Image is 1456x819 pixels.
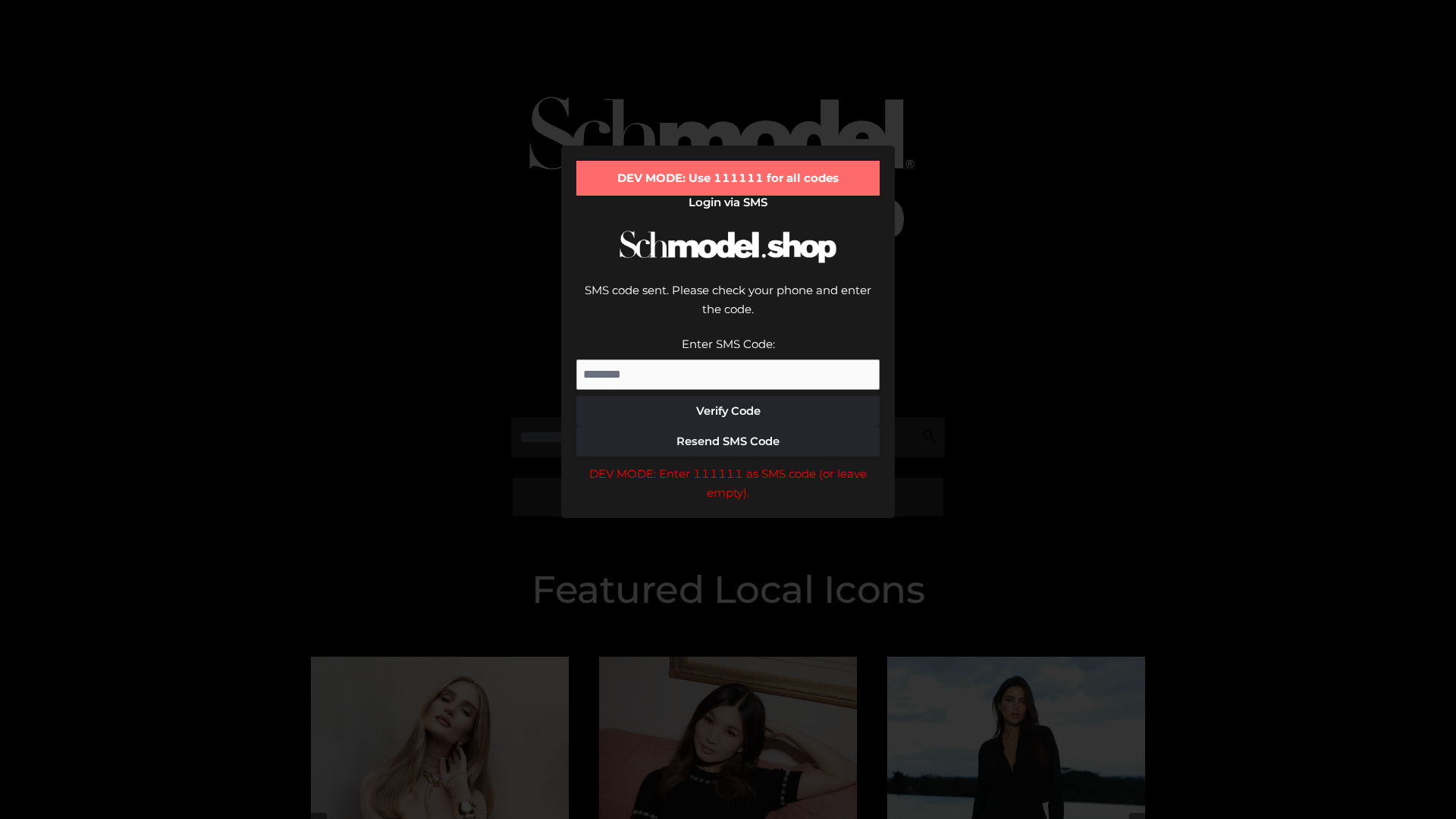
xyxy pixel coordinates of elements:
[682,337,775,351] label: Enter SMS Code:
[576,196,880,209] h2: Login via SMS
[576,281,880,334] div: SMS code sent. Please check your phone and enter the code.
[614,217,842,277] img: Schmodel Logo
[576,464,880,503] div: DEV MODE: Enter 111111 as SMS code (or leave empty).
[576,426,880,457] button: Resend SMS Code
[576,396,880,426] button: Verify Code
[576,161,880,196] div: DEV MODE: Use 111111 for all codes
